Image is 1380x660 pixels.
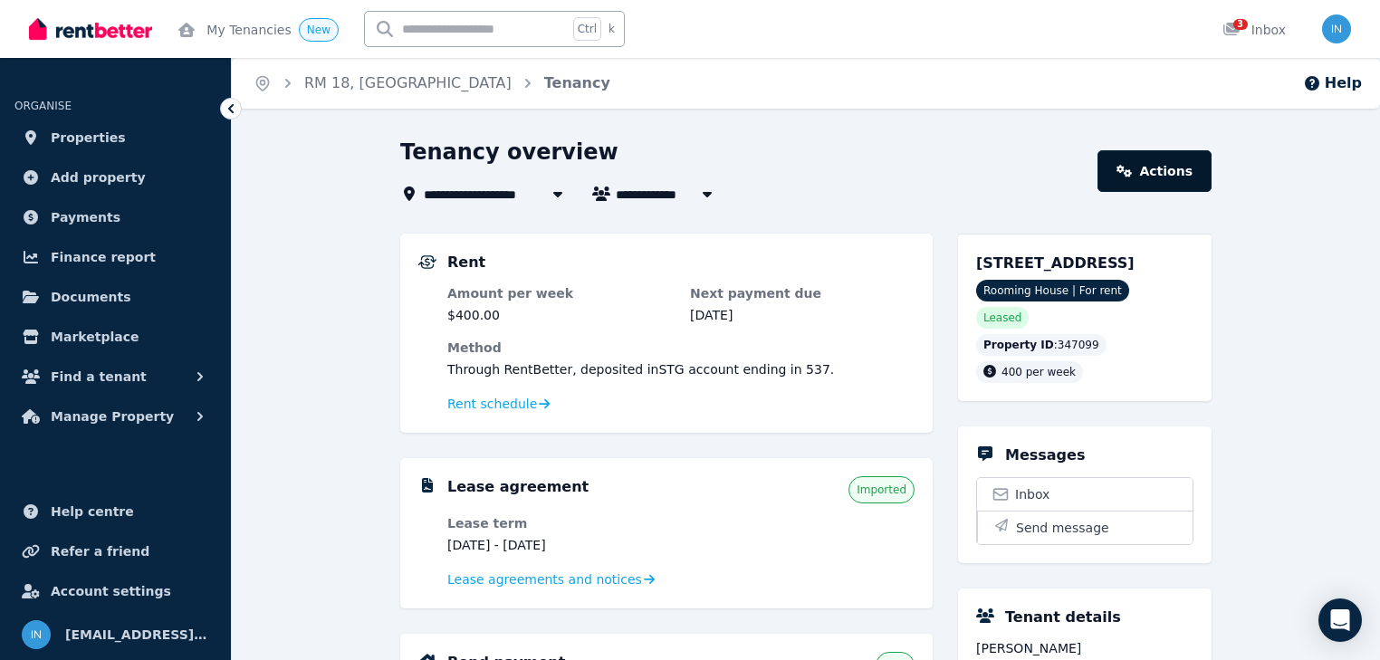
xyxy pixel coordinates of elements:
[14,159,216,196] a: Add property
[447,395,537,413] span: Rent schedule
[977,511,1193,544] button: Send message
[418,255,436,269] img: Rental Payments
[51,540,149,562] span: Refer a friend
[22,620,51,649] img: info@museliving.com.au
[65,624,209,646] span: [EMAIL_ADDRESS][DOMAIN_NAME]
[400,138,618,167] h1: Tenancy overview
[1005,445,1085,466] h5: Messages
[51,326,139,348] span: Marketplace
[14,359,216,395] button: Find a tenant
[447,476,589,498] h5: Lease agreement
[690,306,915,324] dd: [DATE]
[14,199,216,235] a: Payments
[609,22,615,36] span: k
[51,580,171,602] span: Account settings
[14,279,216,315] a: Documents
[983,311,1021,325] span: Leased
[1222,21,1286,39] div: Inbox
[447,536,672,554] dd: [DATE] - [DATE]
[1318,598,1362,642] div: Open Intercom Messenger
[304,74,512,91] a: RM 18, [GEOGRAPHIC_DATA]
[447,252,485,273] h5: Rent
[51,167,146,188] span: Add property
[690,284,915,302] dt: Next payment due
[14,398,216,435] button: Manage Property
[51,286,131,308] span: Documents
[232,58,632,109] nav: Breadcrumb
[51,406,174,427] span: Manage Property
[857,483,906,497] span: Imported
[29,15,152,43] img: RentBetter
[14,100,72,112] span: ORGANISE
[1303,72,1362,94] button: Help
[1015,485,1049,503] span: Inbox
[447,284,672,302] dt: Amount per week
[51,366,147,387] span: Find a tenant
[447,362,834,377] span: Through RentBetter , deposited in STG account ending in 537 .
[1005,607,1121,628] h5: Tenant details
[307,24,331,36] span: New
[544,74,610,91] a: Tenancy
[51,246,156,268] span: Finance report
[573,17,601,41] span: Ctrl
[447,306,672,324] dd: $400.00
[1001,366,1076,378] span: 400 per week
[51,127,126,148] span: Properties
[1233,19,1248,30] span: 3
[14,533,216,569] a: Refer a friend
[976,334,1107,356] div: : 347099
[14,319,216,355] a: Marketplace
[14,239,216,275] a: Finance report
[447,570,642,588] span: Lease agreements and notices
[976,254,1135,272] span: [STREET_ADDRESS]
[1097,150,1212,192] a: Actions
[977,478,1193,511] a: Inbox
[447,570,655,588] a: Lease agreements and notices
[1016,519,1109,537] span: Send message
[976,280,1129,301] span: Rooming House | For rent
[447,514,672,532] dt: Lease term
[976,639,1193,657] span: [PERSON_NAME]
[51,206,120,228] span: Payments
[983,338,1054,352] span: Property ID
[51,501,134,522] span: Help centre
[14,120,216,156] a: Properties
[447,395,551,413] a: Rent schedule
[447,339,915,357] dt: Method
[14,573,216,609] a: Account settings
[14,493,216,530] a: Help centre
[1322,14,1351,43] img: info@museliving.com.au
